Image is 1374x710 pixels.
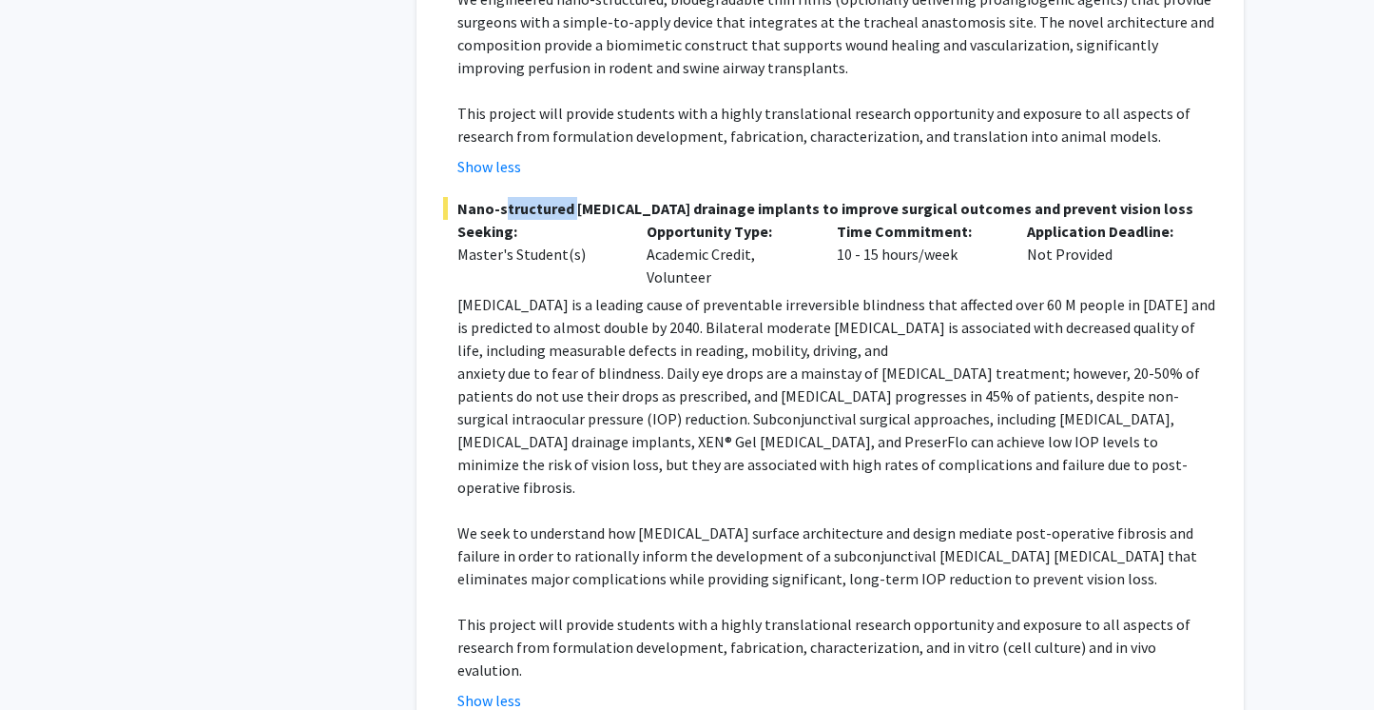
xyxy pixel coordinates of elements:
p: We seek to understand how [MEDICAL_DATA] surface architecture and design mediate post-operative f... [457,522,1217,590]
p: Application Deadline: [1027,220,1189,243]
p: This project will provide students with a highly translational research opportunity and exposure ... [457,102,1217,148]
p: [MEDICAL_DATA] is a leading cause of preventable irreversible blindness that affected over 60 M p... [457,293,1217,362]
div: Not Provided [1013,220,1203,288]
p: Opportunity Type: [647,220,808,243]
button: Show less [457,155,521,178]
p: This project will provide students with a highly translational research opportunity and exposure ... [457,613,1217,681]
iframe: Chat [14,624,81,696]
div: 10 - 15 hours/week [822,220,1013,288]
p: Seeking: [457,220,619,243]
div: Master's Student(s) [457,243,619,266]
p: Time Commitment: [837,220,998,243]
span: Nano-structured [MEDICAL_DATA] drainage implants to improve surgical outcomes and prevent vision ... [443,197,1217,220]
p: anxiety due to fear of blindness. Daily eye drops are a mainstay of [MEDICAL_DATA] treatment; how... [457,362,1217,499]
div: Academic Credit, Volunteer [632,220,822,288]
